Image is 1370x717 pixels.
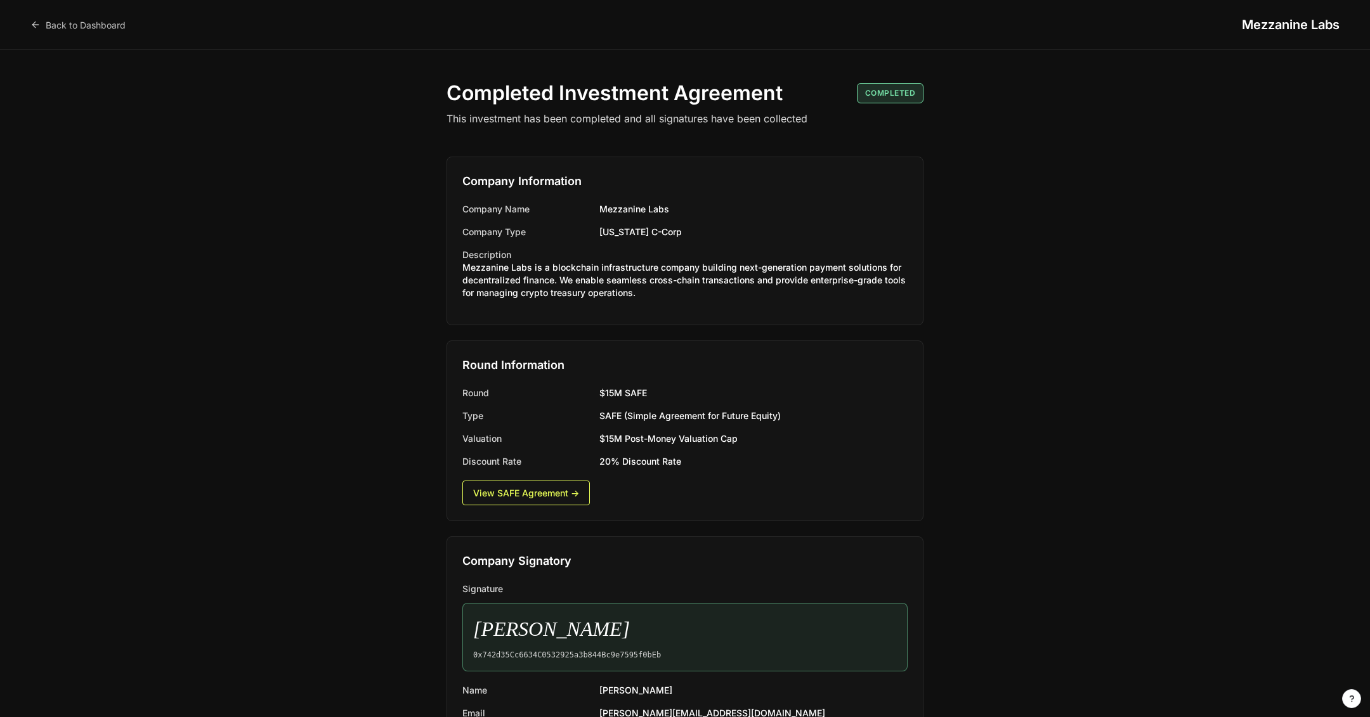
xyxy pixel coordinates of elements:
[599,203,908,216] div: Mezzanine Labs
[462,455,589,468] div: Discount Rate
[599,455,908,468] div: 20% Discount Rate
[462,410,589,422] div: Type
[599,432,908,445] div: $15M Post-Money Valuation Cap
[462,552,908,570] h2: Company Signatory
[30,18,126,32] a: Back to Dashboard
[462,684,589,697] div: Name
[1242,15,1340,34] div: Mezzanine Labs
[462,432,589,445] div: Valuation
[857,83,924,103] div: Completed
[473,614,897,644] div: [PERSON_NAME]
[447,81,783,106] h1: Completed Investment Agreement
[462,481,590,505] a: View SAFE Agreement →
[473,649,897,661] div: 0x742d35Cc6634C0532925a3b844Bc9e7595f0bEb
[462,356,908,374] h2: Round Information
[462,583,908,595] div: Signature
[599,226,908,238] div: [US_STATE] C-Corp
[462,261,908,299] div: Mezzanine Labs is a blockchain infrastructure company building next-generation payment solutions ...
[599,684,908,697] div: [PERSON_NAME]
[599,410,908,422] div: SAFE (Simple Agreement for Future Equity)
[447,111,923,126] p: This investment has been completed and all signatures have been collected
[462,226,589,238] div: Company Type
[462,387,589,399] div: Round
[462,172,908,190] h2: Company Information
[462,249,908,261] div: Description
[599,387,908,399] div: $15M SAFE
[462,203,589,216] div: Company Name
